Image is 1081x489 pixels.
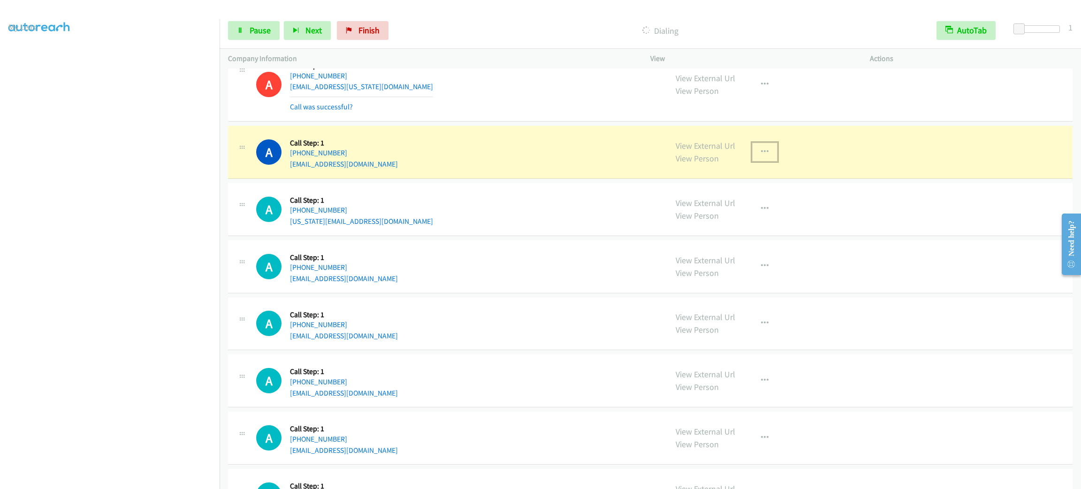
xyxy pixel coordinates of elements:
a: My Lists [8,22,37,32]
a: [PHONE_NUMBER] [290,320,347,329]
a: View External Url [676,312,735,322]
a: View External Url [676,369,735,380]
a: View Person [676,439,719,450]
button: AutoTab [936,21,996,40]
a: [EMAIL_ADDRESS][DOMAIN_NAME] [290,160,398,168]
h1: A [256,197,282,222]
a: [PHONE_NUMBER] [290,263,347,272]
a: [EMAIL_ADDRESS][DOMAIN_NAME] [290,331,398,340]
a: [US_STATE][EMAIL_ADDRESS][DOMAIN_NAME] [290,217,433,226]
h5: Call Step: 1 [290,196,433,205]
a: View Person [676,210,719,221]
a: View External Url [676,198,735,208]
div: The call is yet to be attempted [256,425,282,451]
h1: A [256,368,282,393]
div: The call is yet to be attempted [256,197,282,222]
a: View External Url [676,426,735,437]
a: [EMAIL_ADDRESS][DOMAIN_NAME] [290,389,398,397]
iframe: To enrich screen reader interactions, please activate Accessibility in Grammarly extension settings [8,42,220,488]
h1: A [256,311,282,336]
h1: A [256,139,282,165]
a: [PHONE_NUMBER] [290,435,347,443]
p: Actions [870,53,1073,64]
h1: A [256,254,282,279]
a: View Person [676,382,719,392]
h5: Call Step: 1 [290,138,398,148]
p: View [650,53,853,64]
a: [PHONE_NUMBER] [290,148,347,157]
h1: A [256,425,282,451]
a: [PHONE_NUMBER] [290,71,347,80]
p: Company Information [228,53,633,64]
div: The call is yet to be attempted [256,311,282,336]
a: Pause [228,21,280,40]
button: Next [284,21,331,40]
a: View Person [676,85,719,96]
span: Pause [250,25,271,36]
a: View External Url [676,140,735,151]
h5: Call Step: 1 [290,424,398,434]
a: View Person [676,267,719,278]
iframe: Resource Center [1054,207,1081,282]
p: Dialing [401,24,920,37]
a: View Person [676,324,719,335]
h5: Call Step: 1 [290,310,398,320]
span: Next [305,25,322,36]
a: View Person [676,153,719,164]
a: View External Url [676,73,735,84]
a: [PHONE_NUMBER] [290,377,347,386]
a: [EMAIL_ADDRESS][DOMAIN_NAME] [290,274,398,283]
div: 1 [1068,21,1073,34]
h1: A [256,72,282,97]
a: Call was successful? [290,102,353,111]
a: Finish [337,21,388,40]
h5: Call Step: 1 [290,253,398,262]
div: The call is yet to be attempted [256,368,282,393]
a: View External Url [676,255,735,266]
span: Finish [358,25,380,36]
a: [EMAIL_ADDRESS][DOMAIN_NAME] [290,446,398,455]
a: [PHONE_NUMBER] [290,206,347,214]
h5: Call Step: 1 [290,367,398,376]
a: [EMAIL_ADDRESS][US_STATE][DOMAIN_NAME] [290,82,433,91]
